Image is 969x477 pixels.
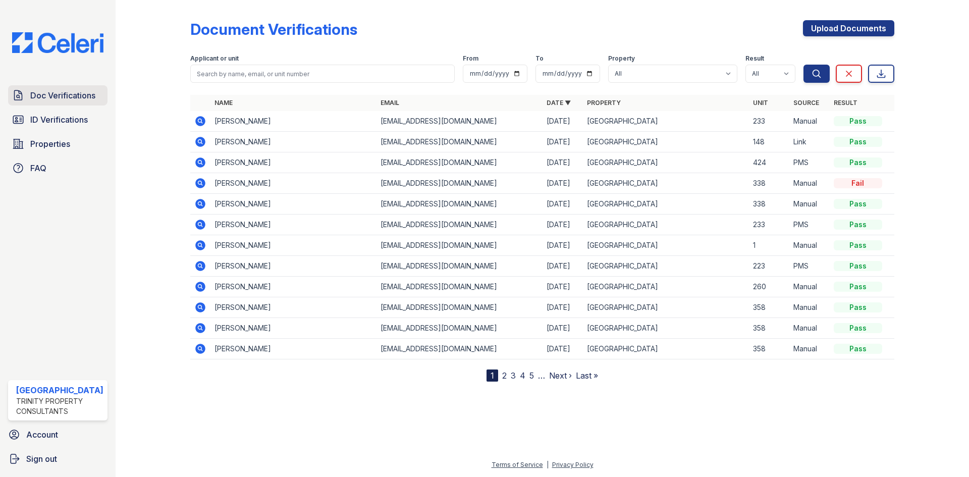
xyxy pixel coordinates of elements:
td: [DATE] [543,215,583,235]
div: Pass [834,220,882,230]
td: [GEOGRAPHIC_DATA] [583,318,749,339]
td: 358 [749,318,789,339]
td: Manual [789,235,830,256]
td: Manual [789,339,830,359]
a: 3 [511,370,516,381]
span: Account [26,429,58,441]
label: From [463,55,478,63]
td: PMS [789,256,830,277]
td: [DATE] [543,318,583,339]
td: [DATE] [543,132,583,152]
td: [PERSON_NAME] [210,215,376,235]
div: Fail [834,178,882,188]
td: [EMAIL_ADDRESS][DOMAIN_NAME] [376,277,543,297]
div: Pass [834,302,882,312]
td: 338 [749,173,789,194]
div: Pass [834,240,882,250]
div: 1 [487,369,498,382]
td: [DATE] [543,152,583,173]
td: Manual [789,194,830,215]
div: Pass [834,261,882,271]
a: FAQ [8,158,107,178]
td: [EMAIL_ADDRESS][DOMAIN_NAME] [376,256,543,277]
td: [EMAIL_ADDRESS][DOMAIN_NAME] [376,194,543,215]
td: [EMAIL_ADDRESS][DOMAIN_NAME] [376,111,543,132]
span: Properties [30,138,70,150]
a: Result [834,99,857,107]
td: Manual [789,277,830,297]
td: [PERSON_NAME] [210,132,376,152]
td: [GEOGRAPHIC_DATA] [583,256,749,277]
td: PMS [789,215,830,235]
span: … [538,369,545,382]
td: 260 [749,277,789,297]
a: Account [4,425,112,445]
td: [DATE] [543,111,583,132]
td: [PERSON_NAME] [210,235,376,256]
a: Last » [576,370,598,381]
label: Applicant or unit [190,55,239,63]
td: [EMAIL_ADDRESS][DOMAIN_NAME] [376,173,543,194]
td: 233 [749,111,789,132]
img: CE_Logo_Blue-a8612792a0a2168367f1c8372b55b34899dd931a85d93a1a3d3e32e68fde9ad4.png [4,32,112,53]
a: Next › [549,370,572,381]
td: 424 [749,152,789,173]
td: Link [789,132,830,152]
a: Source [793,99,819,107]
td: [EMAIL_ADDRESS][DOMAIN_NAME] [376,132,543,152]
td: [GEOGRAPHIC_DATA] [583,194,749,215]
td: [PERSON_NAME] [210,339,376,359]
td: [DATE] [543,256,583,277]
td: [PERSON_NAME] [210,173,376,194]
a: Email [381,99,399,107]
td: [PERSON_NAME] [210,318,376,339]
td: Manual [789,318,830,339]
td: [GEOGRAPHIC_DATA] [583,132,749,152]
label: To [535,55,544,63]
div: Pass [834,282,882,292]
a: Sign out [4,449,112,469]
td: [EMAIL_ADDRESS][DOMAIN_NAME] [376,215,543,235]
td: [GEOGRAPHIC_DATA] [583,339,749,359]
div: Pass [834,323,882,333]
td: [DATE] [543,339,583,359]
td: 148 [749,132,789,152]
td: [GEOGRAPHIC_DATA] [583,297,749,318]
div: Pass [834,344,882,354]
td: [PERSON_NAME] [210,152,376,173]
td: 233 [749,215,789,235]
span: ID Verifications [30,114,88,126]
a: Doc Verifications [8,85,107,105]
td: [GEOGRAPHIC_DATA] [583,173,749,194]
td: [PERSON_NAME] [210,111,376,132]
td: Manual [789,297,830,318]
a: ID Verifications [8,110,107,130]
div: | [547,461,549,468]
a: Date ▼ [547,99,571,107]
td: [GEOGRAPHIC_DATA] [583,111,749,132]
label: Result [745,55,764,63]
a: Property [587,99,621,107]
td: [GEOGRAPHIC_DATA] [583,277,749,297]
td: [EMAIL_ADDRESS][DOMAIN_NAME] [376,152,543,173]
a: Privacy Policy [552,461,594,468]
td: [GEOGRAPHIC_DATA] [583,152,749,173]
a: 2 [502,370,507,381]
td: [EMAIL_ADDRESS][DOMAIN_NAME] [376,318,543,339]
div: [GEOGRAPHIC_DATA] [16,384,103,396]
label: Property [608,55,635,63]
span: FAQ [30,162,46,174]
a: Terms of Service [492,461,543,468]
td: Manual [789,173,830,194]
input: Search by name, email, or unit number [190,65,455,83]
div: Pass [834,199,882,209]
td: 358 [749,339,789,359]
div: Pass [834,137,882,147]
td: [DATE] [543,235,583,256]
td: Manual [789,111,830,132]
td: [DATE] [543,173,583,194]
td: [DATE] [543,297,583,318]
a: 5 [529,370,534,381]
td: [PERSON_NAME] [210,297,376,318]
